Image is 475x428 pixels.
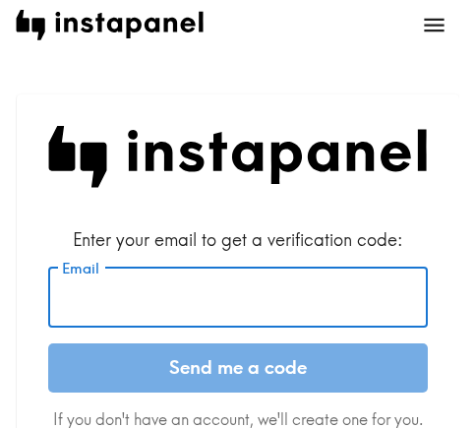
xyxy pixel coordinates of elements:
[48,126,428,188] img: Instapanel
[48,343,428,393] button: Send me a code
[62,258,99,279] label: Email
[48,227,428,252] div: Enter your email to get a verification code:
[16,10,204,40] img: instapanel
